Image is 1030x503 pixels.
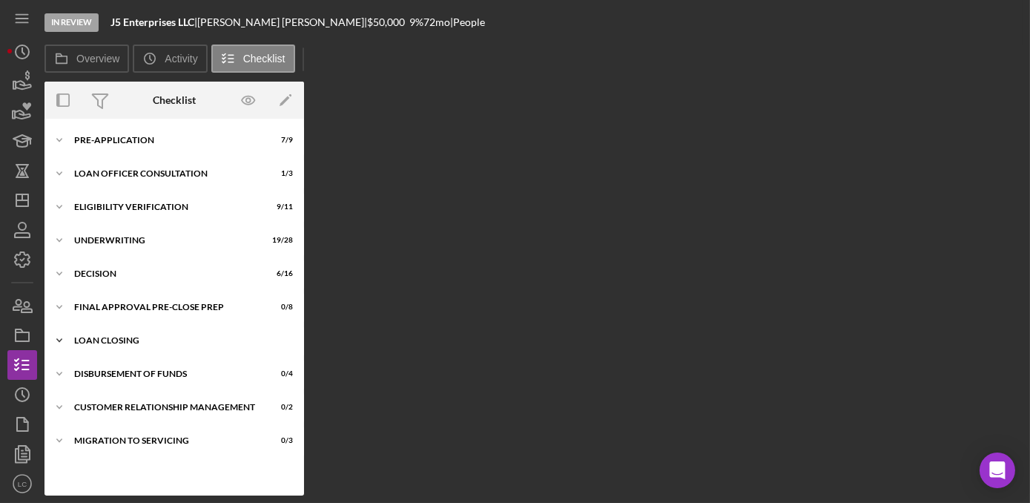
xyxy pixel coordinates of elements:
[266,436,293,445] div: 0 / 3
[266,169,293,178] div: 1 / 3
[74,236,256,245] div: Underwriting
[266,303,293,312] div: 0 / 8
[74,269,256,278] div: Decision
[266,369,293,378] div: 0 / 4
[266,136,293,145] div: 7 / 9
[74,403,256,412] div: Customer Relationship Management
[74,303,256,312] div: Final Approval Pre-Close Prep
[266,269,293,278] div: 6 / 16
[110,16,194,28] b: J5 Enterprises LLC
[367,16,409,28] div: $50,000
[243,53,285,65] label: Checklist
[409,16,423,28] div: 9 %
[153,94,196,106] div: Checklist
[197,16,367,28] div: [PERSON_NAME] [PERSON_NAME] |
[74,369,256,378] div: Disbursement of Funds
[44,13,99,32] div: In Review
[450,16,485,28] div: | People
[74,169,256,178] div: Loan Officer Consultation
[44,45,129,73] button: Overview
[133,45,207,73] button: Activity
[74,336,285,345] div: Loan Closing
[211,45,295,73] button: Checklist
[74,436,256,445] div: Migration to Servicing
[266,403,293,412] div: 0 / 2
[266,203,293,211] div: 9 / 11
[74,136,256,145] div: Pre-Application
[76,53,119,65] label: Overview
[7,469,37,499] button: LC
[74,203,256,211] div: Eligibility Verification
[980,453,1015,488] div: Open Intercom Messenger
[423,16,450,28] div: 72 mo
[18,480,27,488] text: LC
[110,16,197,28] div: |
[165,53,197,65] label: Activity
[266,236,293,245] div: 19 / 28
